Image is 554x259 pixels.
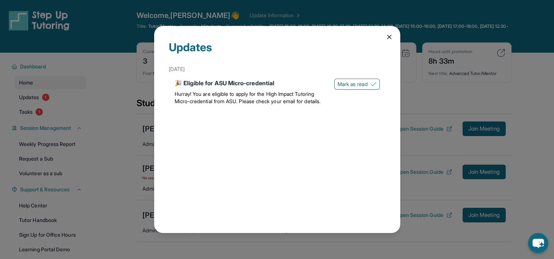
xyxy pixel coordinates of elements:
[175,91,320,104] span: Hurray! You are eligible to apply for the High Impact Tutoring Micro-credential from ASU. Please ...
[338,80,368,88] span: Mark as read
[334,79,380,90] button: Mark as read
[175,79,328,87] div: 🎉 Eligible for ASU Micro-credential
[169,63,386,76] div: [DATE]
[371,81,376,87] img: Mark as read
[528,233,548,253] button: chat-button
[169,41,386,63] div: Updates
